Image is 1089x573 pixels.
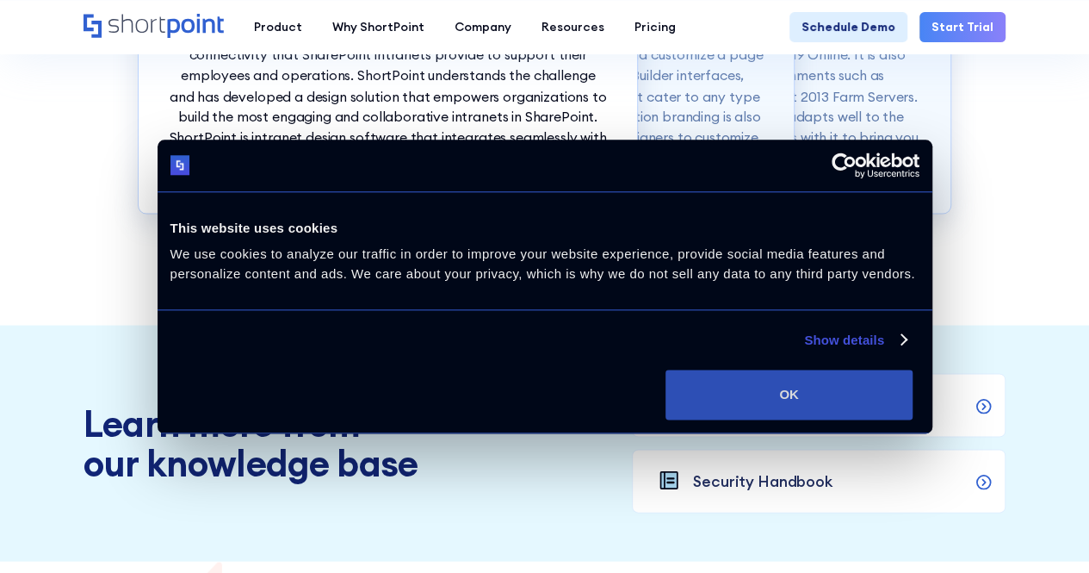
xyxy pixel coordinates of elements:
[254,18,302,36] div: Product
[804,330,906,351] a: Show details
[919,12,1005,42] a: Start Trial
[170,156,190,176] img: logo
[526,12,619,42] a: Resources
[634,18,676,36] div: Pricing
[789,12,907,42] a: Schedule Demo
[84,403,457,483] h2: Learn more from our knowledge base
[332,18,424,36] div: Why ShortPoint
[665,370,913,420] button: OK
[169,25,607,188] p: Organizations worldwide are leveraging the mobility and connectivity that SharePoint intranets pr...
[170,218,919,239] div: This website uses cookies
[693,470,832,492] p: Security Handbook
[317,12,439,42] a: Why ShortPoint
[769,153,919,178] a: Usercentrics Cookiebot - opens in a new window
[238,12,317,42] a: Product
[455,18,511,36] div: Company
[170,246,915,281] span: We use cookies to analyze our traffic in order to improve your website experience, provide social...
[541,18,604,36] div: Resources
[619,12,690,42] a: Pricing
[632,449,1005,513] a: Security Handbook
[84,14,224,40] a: Home
[439,12,526,42] a: Company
